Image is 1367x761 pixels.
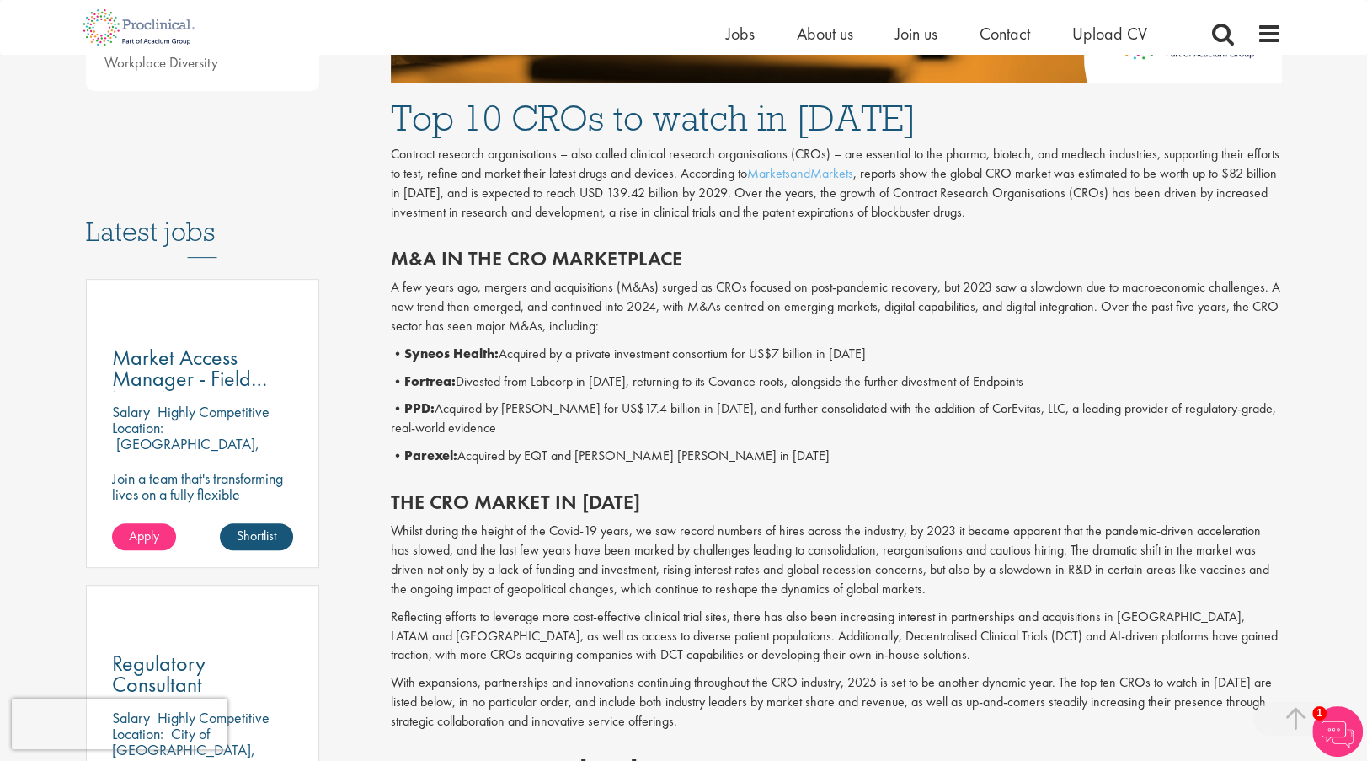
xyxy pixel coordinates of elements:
b: Parexel: [404,447,457,464]
a: Workplace Diversity [104,53,218,72]
p: • Acquired by [PERSON_NAME] for US$17.4 billion in [DATE], and further consolidated with the addi... [391,399,1282,438]
span: Regulatory Consultant [112,649,206,699]
span: Apply [129,527,159,544]
a: Market Access Manager - Field based [112,347,294,389]
h1: Top 10 CROs to watch in [DATE] [391,99,1282,137]
p: [GEOGRAPHIC_DATA], [GEOGRAPHIC_DATA] [112,434,259,469]
p: • Acquired by EQT and [PERSON_NAME] [PERSON_NAME] in [DATE] [391,447,1282,466]
b: Fortrea: [404,372,456,390]
span: Salary [112,402,150,421]
h3: Latest jobs [86,175,320,258]
p: Whilst during the height of the Covid-19 years, we saw record numbers of hires across the industr... [391,522,1282,598]
a: Apply [112,523,176,550]
p: With expansions, partnerships and innovations continuing throughout the CRO industry, 2025 is set... [391,673,1282,732]
p: Reflecting efforts to leverage more cost-effective clinical trial sites, there has also been incr... [391,608,1282,666]
p: • Divested from Labcorp in [DATE], returning to its Covance roots, alongside the further divestme... [391,372,1282,392]
h2: M&A in the CRO marketplace [391,248,1282,270]
span: Market Access Manager - Field based [112,343,267,414]
a: Shortlist [220,523,293,550]
a: Upload CV [1072,23,1147,45]
p: • Acquired by a private investment consortium for US$7 billion in [DATE] [391,345,1282,364]
h2: The CRO market in [DATE] [391,491,1282,513]
img: Chatbot [1312,706,1363,757]
a: Join us [895,23,937,45]
p: Contract research organisations – also called clinical research organisations (CROs) – are essent... [391,145,1282,222]
p: Join a team that's transforming lives on a fully flexible schedule with this Market Access Manage... [112,470,294,550]
a: Contact [980,23,1030,45]
iframe: reCAPTCHA [12,699,227,749]
p: Highly Competitive [158,402,270,421]
b: Syneos Health: [404,345,499,362]
span: Location: [112,418,163,437]
p: A few years ago, mergers and acquisitions (M&As) surged as CROs focused on post-pandemic recovery... [391,278,1282,336]
a: MarketsandMarkets [747,164,853,182]
a: Regulatory Consultant [112,653,294,695]
span: 1 [1312,706,1327,721]
b: PPD: [404,399,435,417]
a: About us [797,23,853,45]
a: Jobs [726,23,755,45]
